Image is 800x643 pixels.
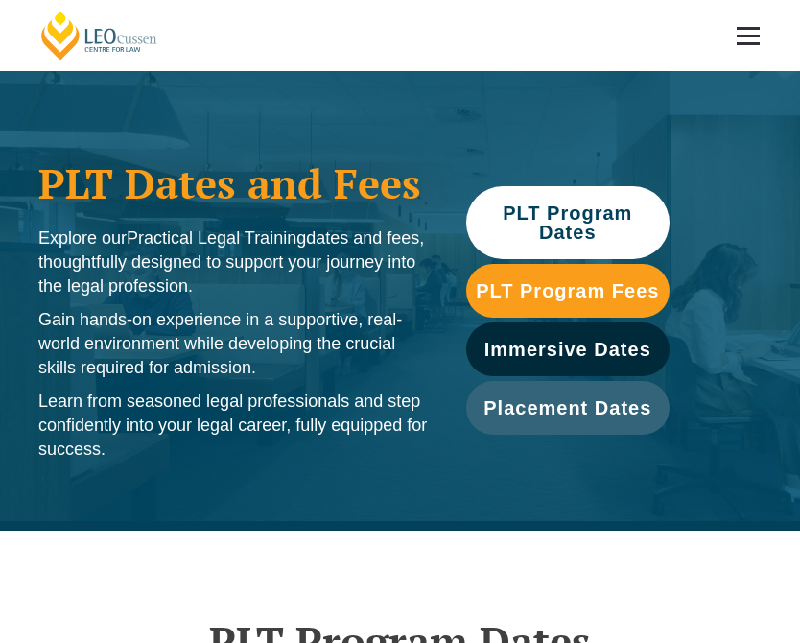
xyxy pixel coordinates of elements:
[466,186,670,259] a: PLT Program Dates
[671,514,752,595] iframe: LiveChat chat widget
[466,264,670,318] a: PLT Program Fees
[38,308,428,380] p: Gain hands-on experience in a supportive, real-world environment while developing the crucial ski...
[38,226,428,298] p: Explore our dates and fees, thoughtfully designed to support your journey into the legal profession.
[476,203,660,242] span: PLT Program Dates
[466,322,670,376] a: Immersive Dates
[127,228,306,248] span: Practical Legal Training
[476,281,659,300] span: PLT Program Fees
[484,340,651,359] span: Immersive Dates
[38,390,428,462] p: Learn from seasoned legal professionals and step confidently into your legal career, fully equipp...
[483,398,651,417] span: Placement Dates
[466,381,670,435] a: Placement Dates
[38,10,160,61] a: [PERSON_NAME] Centre for Law
[38,159,428,207] h1: PLT Dates and Fees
